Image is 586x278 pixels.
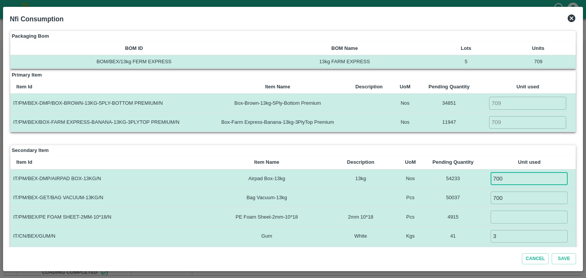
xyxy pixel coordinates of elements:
td: 50037 [423,188,483,207]
td: 11947 [418,113,480,132]
td: Box-Farm Express-Banana-13kg-3PlyTop Premium [209,113,346,132]
td: Rubber Band [210,246,324,265]
td: 5 [431,55,501,69]
td: IT/PM/BEX/BOX-FARM EXPRESS-BANANA-13KG-3PLYTOP PREMIUM/N [10,113,209,132]
td: Kgs [398,227,423,246]
td: Gum [210,227,324,246]
b: Pending Quantity [433,159,474,165]
b: Pending Quantity [428,84,470,89]
td: Nos [392,113,418,132]
td: Pcs [398,208,423,227]
b: Unit used [517,84,539,89]
td: Airpad Box-13kg [210,169,324,188]
strong: Packaging Bom [12,32,49,40]
td: 2mm 10*18 [324,208,398,227]
td: IT/PM/BEX/PE FOAM SHEET-2MM-10*18/N [10,208,210,227]
b: Description [347,159,375,165]
strong: Secondary Item [12,147,49,154]
b: Nfi Consumption [10,15,64,23]
td: 54233 [423,169,483,188]
b: Item Name [265,84,290,89]
td: 34851 [418,94,480,113]
td: 4915 [423,208,483,227]
td: IT/PM/BEX-DMP/AIRPAD BOX-13KG/N [10,169,210,188]
td: IT/CN/BEX/GUM/N [10,227,210,246]
button: Cancel [522,253,549,264]
strong: Primary Item [12,71,42,79]
td: Pcs [398,188,423,207]
td: 709 [501,55,576,69]
b: UoM [400,84,411,89]
b: UoM [405,159,416,165]
b: BOM ID [125,45,143,51]
td: 32573 [423,246,483,265]
b: Units [532,45,545,51]
button: Save [552,253,576,264]
td: White [324,227,398,246]
td: PE Foam Sheet-2mm-10*18 [210,208,324,227]
b: Description [356,84,383,89]
td: Bag Vacuum-13kg [210,188,324,207]
b: Unit used [518,159,541,165]
td: IT/PM/BEX-GET/BAG VACUUM-13KG/N [10,188,210,207]
b: Item Id [16,159,32,165]
b: BOM Name [332,45,358,51]
td: IT/PM/BEX-DMP/BOX-BROWN-13KG-5PLY-BOTTOM PREMIUM/N [10,94,209,113]
td: 13kg [324,169,398,188]
td: IT/CN/BEX-GET-PMX/RUBBER BAND/N [10,246,210,265]
td: BOM/BEX/13kg FERM EXPRESS [10,55,258,69]
b: Lots [461,45,471,51]
td: Nos [392,94,418,113]
td: 13kg FARM EXPRESS [258,55,431,69]
td: Nos [398,169,423,188]
b: Item Name [254,159,279,165]
td: Pcs [398,246,423,265]
td: Box-Brown-13kg-5Ply-Bottom Premium [209,94,346,113]
b: Item Id [16,84,32,89]
td: 41 [423,227,483,246]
